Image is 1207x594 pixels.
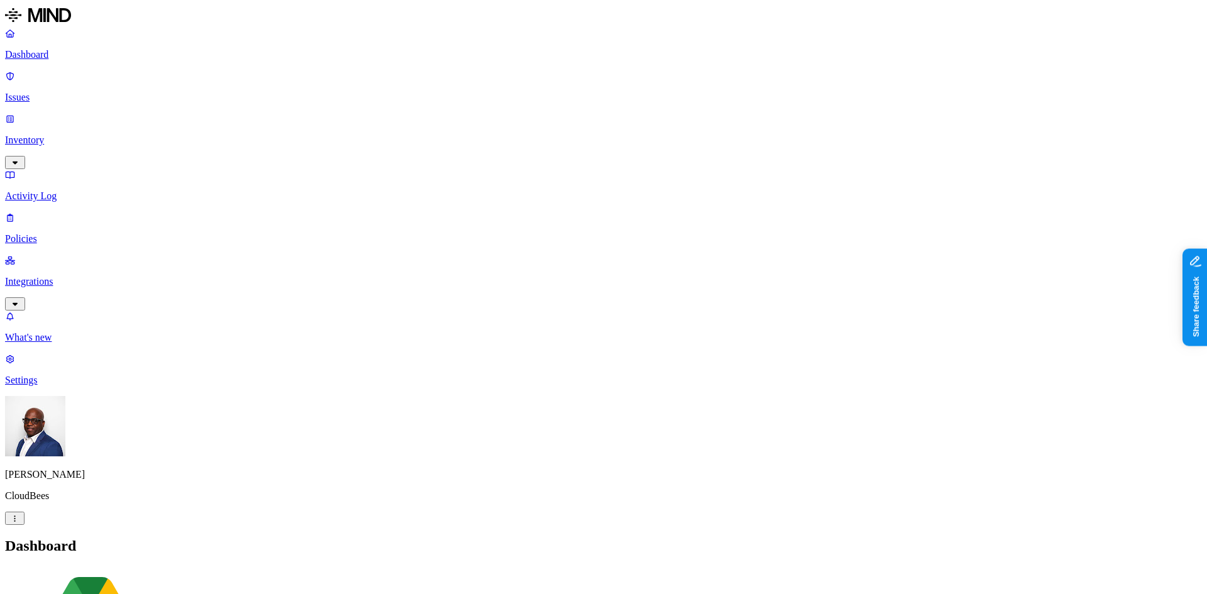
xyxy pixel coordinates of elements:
[5,255,1202,309] a: Integrations
[5,233,1202,245] p: Policies
[5,396,65,456] img: Gregory Thomas
[5,190,1202,202] p: Activity Log
[5,276,1202,287] p: Integrations
[5,70,1202,103] a: Issues
[5,537,1202,554] h2: Dashboard
[5,49,1202,60] p: Dashboard
[5,135,1202,146] p: Inventory
[5,28,1202,60] a: Dashboard
[5,113,1202,167] a: Inventory
[5,169,1202,202] a: Activity Log
[5,332,1202,343] p: What's new
[5,5,71,25] img: MIND
[5,5,1202,28] a: MIND
[5,375,1202,386] p: Settings
[5,212,1202,245] a: Policies
[5,353,1202,386] a: Settings
[5,92,1202,103] p: Issues
[5,311,1202,343] a: What's new
[5,490,1202,502] p: CloudBees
